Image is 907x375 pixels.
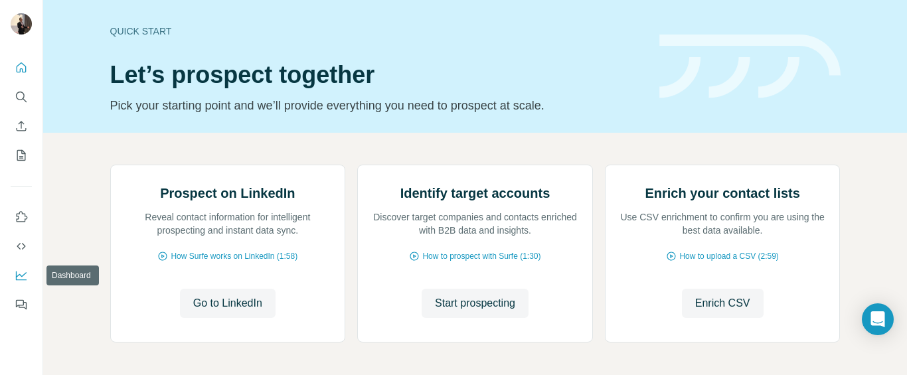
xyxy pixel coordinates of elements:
button: Search [11,85,32,109]
h2: Identify target accounts [400,184,550,202]
p: Discover target companies and contacts enriched with B2B data and insights. [371,210,579,237]
p: Reveal contact information for intelligent prospecting and instant data sync. [124,210,332,237]
p: Pick your starting point and we’ll provide everything you need to prospect at scale. [110,96,643,115]
span: Enrich CSV [695,295,750,311]
span: How Surfe works on LinkedIn (1:58) [171,250,297,262]
button: My lists [11,143,32,167]
span: How to prospect with Surfe (1:30) [422,250,540,262]
button: Go to LinkedIn [180,289,276,318]
button: Start prospecting [422,289,529,318]
button: Feedback [11,293,32,317]
h2: Prospect on LinkedIn [160,184,295,202]
button: Enrich CSV [11,114,32,138]
div: Quick start [110,25,643,38]
button: Dashboard [11,263,32,287]
span: Start prospecting [435,295,515,311]
button: Use Surfe API [11,234,32,258]
h2: Enrich your contact lists [645,184,799,202]
p: Use CSV enrichment to confirm you are using the best data available. [619,210,827,237]
h1: Let’s prospect together [110,62,643,88]
img: Avatar [11,13,32,35]
div: Open Intercom Messenger [862,303,894,335]
img: banner [659,35,841,99]
span: Go to LinkedIn [193,295,262,311]
button: Quick start [11,56,32,80]
button: Enrich CSV [682,289,764,318]
button: Use Surfe on LinkedIn [11,205,32,229]
span: How to upload a CSV (2:59) [679,250,778,262]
